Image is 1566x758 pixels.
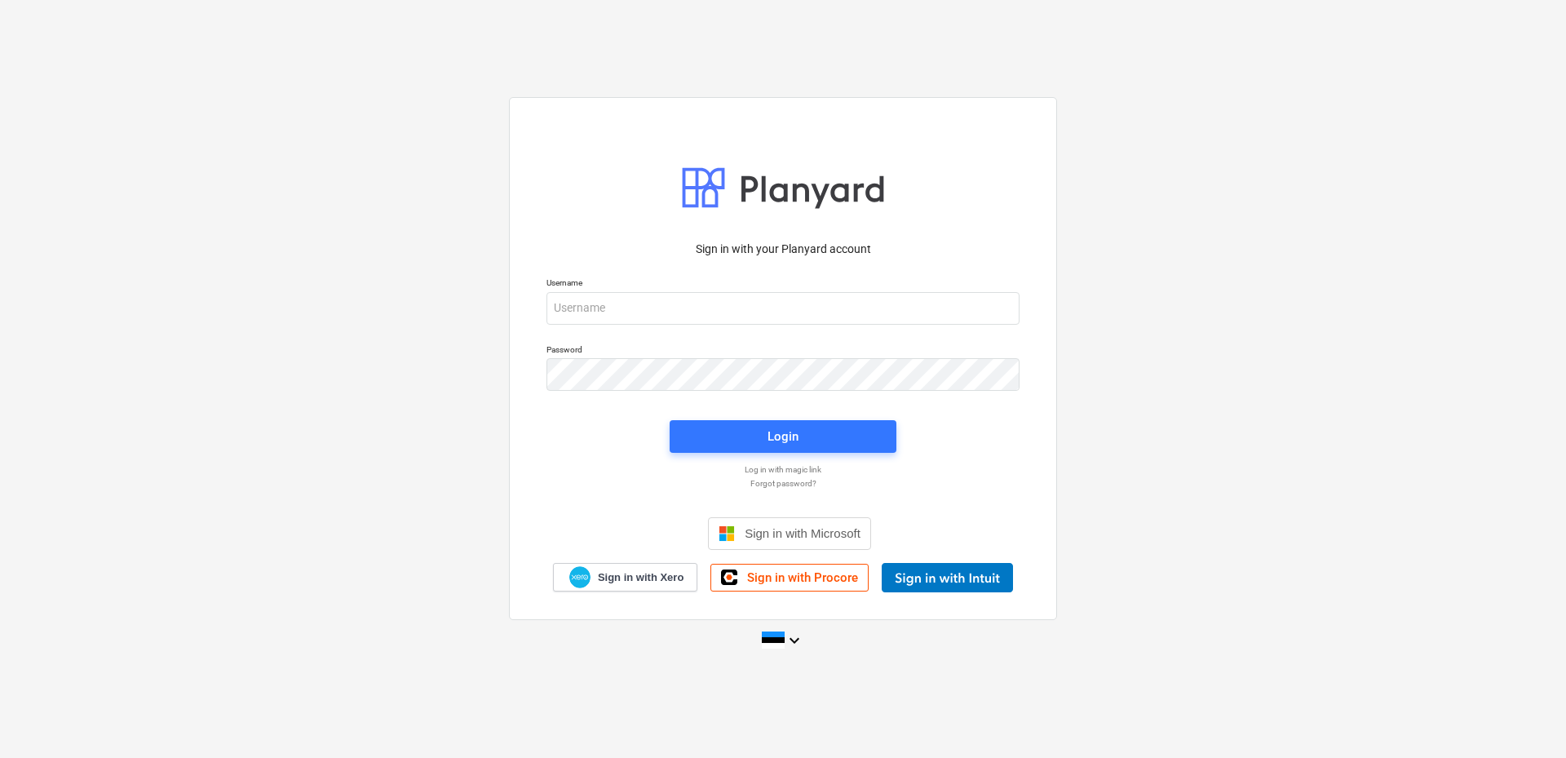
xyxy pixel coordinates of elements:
[747,570,858,585] span: Sign in with Procore
[553,563,698,592] a: Sign in with Xero
[538,464,1028,475] a: Log in with magic link
[546,292,1020,325] input: Username
[785,631,804,650] i: keyboard_arrow_down
[670,420,896,453] button: Login
[745,526,860,540] span: Sign in with Microsoft
[538,478,1028,489] a: Forgot password?
[546,241,1020,258] p: Sign in with your Planyard account
[710,564,869,592] a: Sign in with Procore
[768,426,798,447] div: Login
[719,525,735,542] img: Microsoft logo
[598,570,683,585] span: Sign in with Xero
[569,566,591,588] img: Xero logo
[546,344,1020,358] p: Password
[546,277,1020,291] p: Username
